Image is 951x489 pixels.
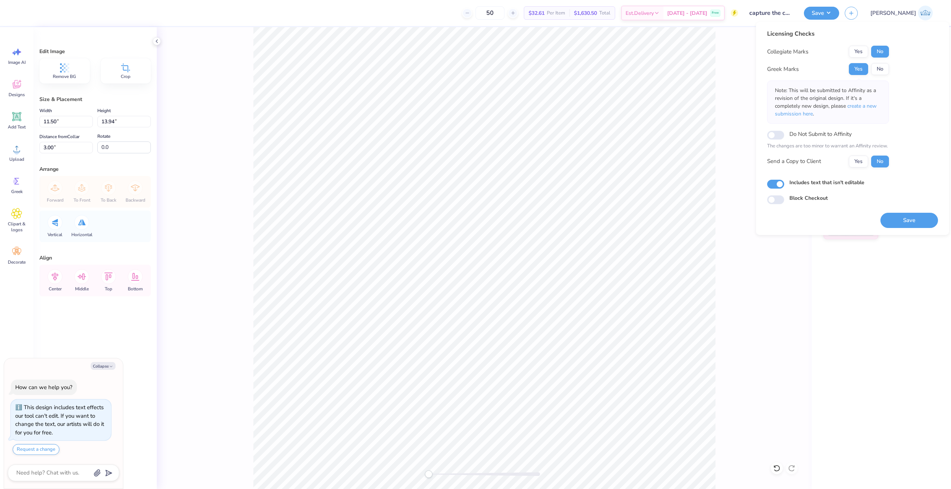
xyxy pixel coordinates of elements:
p: Note: This will be submitted to Affinity as a revision of the original design. If it's a complete... [775,87,881,118]
input: Untitled Design [744,6,798,20]
div: Edit Image [39,48,151,55]
span: [DATE] - [DATE] [667,9,707,17]
button: Yes [849,46,868,58]
div: Collegiate Marks [767,48,808,56]
button: Collapse [91,362,116,370]
p: The changes are too minor to warrant an Affinity review. [767,143,889,150]
span: Total [599,9,610,17]
span: Greek [11,189,23,195]
span: Free [712,10,719,16]
div: This design includes text effects our tool can't edit. If you want to change the text, our artist... [15,404,104,436]
div: Greek Marks [767,65,799,74]
button: Yes [849,156,868,167]
label: Distance from Collar [39,132,79,141]
span: Clipart & logos [4,221,29,233]
div: Licensing Checks [767,29,889,38]
div: Arrange [39,165,151,173]
label: Rotate [97,132,110,141]
span: [PERSON_NAME] [870,9,916,17]
button: No [871,46,889,58]
label: Do Not Submit to Affinity [789,129,852,139]
span: Decorate [8,259,26,265]
span: Image AI [8,59,26,65]
span: Upload [9,156,24,162]
span: Vertical [48,232,62,238]
span: $32.61 [529,9,545,17]
label: Includes text that isn't editable [789,179,864,186]
input: – – [475,6,504,20]
div: Size & Placement [39,95,151,103]
button: Yes [849,63,868,75]
div: Align [39,254,151,262]
button: Save [804,7,839,20]
img: Josephine Amber Orros [918,6,933,20]
a: [PERSON_NAME] [867,6,936,20]
span: Bottom [128,286,143,292]
div: Accessibility label [425,470,432,478]
span: Designs [9,92,25,98]
button: No [871,63,889,75]
span: Middle [75,286,89,292]
span: Top [105,286,112,292]
span: Est. Delivery [626,9,654,17]
span: $1,630.50 [574,9,597,17]
span: Remove BG [53,74,76,79]
span: Crop [121,74,130,79]
label: Height [97,106,111,115]
button: Request a change [13,444,59,455]
span: Per Item [547,9,565,17]
span: Horizontal [71,232,92,238]
span: Center [49,286,62,292]
label: Block Checkout [789,194,828,202]
div: Send a Copy to Client [767,157,821,166]
button: No [871,156,889,167]
label: Width [39,106,52,115]
div: How can we help you? [15,384,72,391]
button: Save [880,213,938,228]
span: Add Text [8,124,26,130]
